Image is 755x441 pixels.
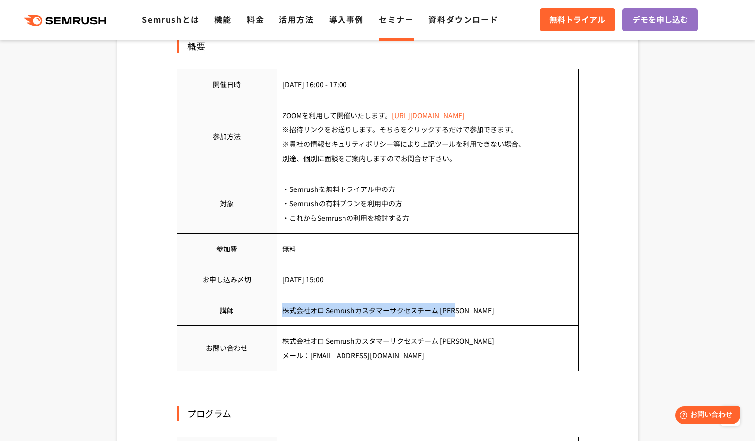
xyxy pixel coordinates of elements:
[277,100,578,174] td: ZOOMを利用して開催いたします。 ※招待リンクをお送りします。そちらをクリックするだけで参加できます。 ※貴社の情報セキュリティポリシー等により上記ツールを利用できない場合、 別途、個別に面談...
[540,8,615,31] a: 無料トライアル
[428,13,498,25] a: 資料ダウンロード
[277,233,578,264] td: 無料
[549,13,605,26] span: 無料トライアル
[277,69,578,100] td: [DATE] 16:00 - 17:00
[177,38,579,53] div: 概要
[177,233,277,264] td: 参加費
[667,402,744,430] iframe: Help widget launcher
[277,174,578,233] td: ・Semrushを無料トライアル中の方 ・Semrushの有料プランを利用中の方 ・これからSemrushの利用を検討する方
[277,264,578,295] td: [DATE] 15:00
[279,13,314,25] a: 活用方法
[177,264,277,295] td: お申し込み〆切
[177,406,579,421] div: プログラム
[177,100,277,174] td: 参加方法
[177,69,277,100] td: 開催日時
[632,13,688,26] span: デモを申し込む
[177,174,277,233] td: 対象
[277,295,578,325] td: 株式会社オロ Semrushカスタマーサクセスチーム [PERSON_NAME]
[177,325,277,371] td: お問い合わせ
[277,325,578,371] td: 株式会社オロ Semrushカスタマーサクセスチーム [PERSON_NAME] メール：[EMAIL_ADDRESS][DOMAIN_NAME]
[142,13,199,25] a: Semrushとは
[622,8,698,31] a: デモを申し込む
[379,13,413,25] a: セミナー
[214,13,232,25] a: 機能
[392,110,465,120] a: [URL][DOMAIN_NAME]
[247,13,264,25] a: 料金
[329,13,364,25] a: 導入事例
[177,295,277,325] td: 講師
